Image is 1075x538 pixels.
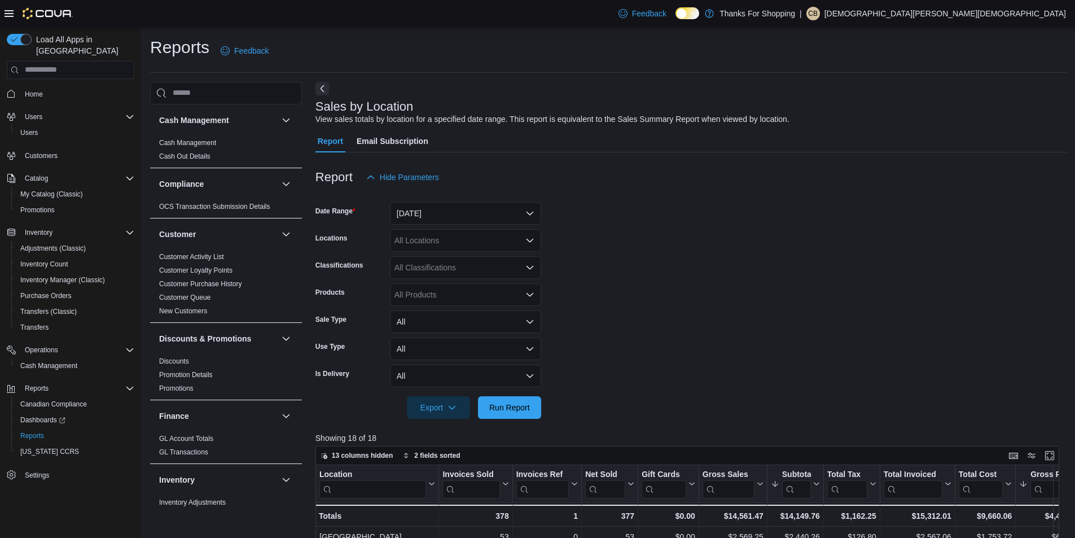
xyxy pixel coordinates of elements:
span: OCS Transaction Submission Details [159,202,270,211]
span: CB [808,7,818,20]
span: Load All Apps in [GEOGRAPHIC_DATA] [32,34,134,56]
div: $14,561.47 [703,509,764,523]
span: Export [414,396,463,419]
button: Finance [279,409,293,423]
p: | [800,7,802,20]
h3: Report [315,170,353,184]
button: Operations [2,342,139,358]
span: 13 columns hidden [332,451,393,460]
span: Dark Mode [675,19,676,20]
span: New Customers [159,307,207,316]
label: Sale Type [315,315,346,324]
a: Promotions [16,203,59,217]
nav: Complex example [7,81,134,513]
h3: Sales by Location [315,100,414,113]
img: Cova [23,8,73,19]
p: Thanks For Shopping [719,7,795,20]
button: Open list of options [525,290,534,299]
div: 378 [442,509,508,523]
a: Cash Out Details [159,152,210,160]
label: Date Range [315,207,356,216]
div: Gross Sales [703,469,754,480]
span: Catalog [20,172,134,185]
button: [DATE] [390,202,541,225]
a: Adjustments (Classic) [16,242,90,255]
span: [US_STATE] CCRS [20,447,79,456]
span: Customer Activity List [159,252,224,261]
span: Reports [25,384,49,393]
a: Customer Purchase History [159,280,242,288]
div: 1 [516,509,577,523]
button: Catalog [20,172,52,185]
label: Is Delivery [315,369,349,378]
label: Locations [315,234,348,243]
div: Gross Profit [1030,469,1071,498]
div: $0.00 [642,509,695,523]
a: Promotions [159,384,194,392]
span: Reports [16,429,134,443]
span: Purchase Orders [20,291,72,300]
a: [US_STATE] CCRS [16,445,84,458]
h3: Finance [159,410,189,422]
span: Feedback [632,8,666,19]
button: Finance [159,410,277,422]
span: Transfers [20,323,49,332]
div: Total Tax [827,469,867,480]
div: Christian Bishop [806,7,820,20]
a: Discounts [159,357,189,365]
span: Email Subscription [357,130,428,152]
div: Cash Management [150,136,302,168]
div: Location [319,469,426,498]
span: Operations [20,343,134,357]
button: Discounts & Promotions [159,333,277,344]
button: Display options [1025,449,1038,462]
span: Operations [25,345,58,355]
span: Cash Management [159,138,216,147]
button: Users [20,110,47,124]
button: Compliance [159,178,277,190]
a: Customer Queue [159,294,210,301]
span: GL Account Totals [159,434,213,443]
a: GL Account Totals [159,435,213,443]
span: Catalog [25,174,48,183]
a: Customers [20,149,62,163]
span: 2 fields sorted [414,451,460,460]
span: Canadian Compliance [20,400,87,409]
button: Cash Management [279,113,293,127]
button: Enter fullscreen [1043,449,1056,462]
a: Customer Activity List [159,253,224,261]
span: Customer Loyalty Points [159,266,232,275]
h3: Inventory [159,474,195,485]
span: Inventory Count [20,260,68,269]
button: Export [407,396,470,419]
span: Reports [20,431,44,440]
label: Use Type [315,342,345,351]
span: Inventory Count [16,257,134,271]
button: Settings [2,466,139,483]
span: Home [20,87,134,101]
button: Discounts & Promotions [279,332,293,345]
button: Catalog [2,170,139,186]
span: Customer Queue [159,293,210,302]
a: Cash Management [16,359,82,373]
div: Net Sold [585,469,625,498]
span: Inventory Manager (Classic) [16,273,134,287]
span: Users [25,112,42,121]
span: Report [318,130,343,152]
a: Transfers [16,321,53,334]
span: Users [20,128,38,137]
span: Hide Parameters [380,172,439,183]
button: Reports [2,380,139,396]
button: Invoices Sold [442,469,508,498]
button: Gift Cards [642,469,695,498]
div: Total Invoiced [884,469,942,498]
button: Location [319,469,435,498]
span: Cash Management [16,359,134,373]
div: $15,312.01 [884,509,951,523]
span: Inventory [20,226,134,239]
a: Settings [20,469,54,482]
div: Totals [319,509,435,523]
button: Purchase Orders [11,288,139,304]
button: Reports [11,428,139,444]
div: Discounts & Promotions [150,355,302,400]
